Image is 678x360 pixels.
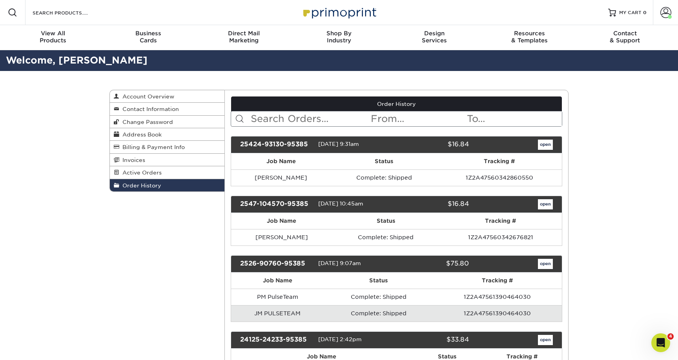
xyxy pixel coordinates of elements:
[482,30,577,44] div: & Templates
[119,169,162,176] span: Active Orders
[324,273,433,289] th: Status
[318,200,363,207] span: [DATE] 10:45am
[110,116,224,128] a: Change Password
[370,111,466,126] input: From...
[482,25,577,50] a: Resources& Templates
[331,169,437,186] td: Complete: Shipped
[318,260,361,266] span: [DATE] 9:07am
[437,153,562,169] th: Tracking #
[196,30,292,44] div: Marketing
[292,25,387,50] a: Shop ByIndustry
[119,182,161,189] span: Order History
[231,213,333,229] th: Job Name
[300,4,378,21] img: Primoprint
[386,30,482,37] span: Design
[5,30,101,44] div: Products
[577,30,673,37] span: Contact
[110,103,224,115] a: Contact Information
[318,141,359,147] span: [DATE] 9:31am
[110,128,224,141] a: Address Book
[538,199,553,209] a: open
[332,229,439,245] td: Complete: Shipped
[234,335,318,345] div: 24125-24233-95385
[196,25,292,50] a: Direct MailMarketing
[231,229,333,245] td: [PERSON_NAME]
[110,166,224,179] a: Active Orders
[619,9,642,16] span: MY CART
[234,259,318,269] div: 2526-90760-95385
[5,25,101,50] a: View AllProducts
[32,8,108,17] input: SEARCH PRODUCTS.....
[577,30,673,44] div: & Support
[292,30,387,37] span: Shop By
[466,111,562,126] input: To...
[390,259,474,269] div: $75.80
[234,140,318,150] div: 25424-93130-95385
[119,144,185,150] span: Billing & Payment Info
[231,273,324,289] th: Job Name
[538,259,553,269] a: open
[196,30,292,37] span: Direct Mail
[667,333,674,340] span: 4
[651,333,670,352] iframe: Intercom live chat
[119,131,162,138] span: Address Book
[231,169,332,186] td: [PERSON_NAME]
[231,289,324,305] td: PM PulseTeam
[386,30,482,44] div: Services
[538,140,553,150] a: open
[101,30,196,37] span: Business
[439,213,562,229] th: Tracking #
[119,157,145,163] span: Invoices
[538,335,553,345] a: open
[331,153,437,169] th: Status
[577,25,673,50] a: Contact& Support
[110,141,224,153] a: Billing & Payment Info
[318,336,362,342] span: [DATE] 2:42pm
[292,30,387,44] div: Industry
[119,93,174,100] span: Account Overview
[101,30,196,44] div: Cards
[101,25,196,50] a: BusinessCards
[324,289,433,305] td: Complete: Shipped
[433,305,562,322] td: 1Z2A47561390464030
[231,96,562,111] a: Order History
[5,30,101,37] span: View All
[324,305,433,322] td: Complete: Shipped
[437,169,562,186] td: 1Z2A47560342860550
[231,305,324,322] td: JM PULSETEAM
[386,25,482,50] a: DesignServices
[433,289,562,305] td: 1Z2A47561390464030
[110,90,224,103] a: Account Overview
[231,153,332,169] th: Job Name
[119,106,179,112] span: Contact Information
[439,229,562,245] td: 1Z2A47560342676821
[110,154,224,166] a: Invoices
[250,111,370,126] input: Search Orders...
[332,213,439,229] th: Status
[433,273,562,289] th: Tracking #
[234,199,318,209] div: 2547-104570-95385
[390,140,474,150] div: $16.84
[390,199,474,209] div: $16.84
[119,119,173,125] span: Change Password
[390,335,474,345] div: $33.84
[643,10,647,15] span: 0
[482,30,577,37] span: Resources
[110,179,224,191] a: Order History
